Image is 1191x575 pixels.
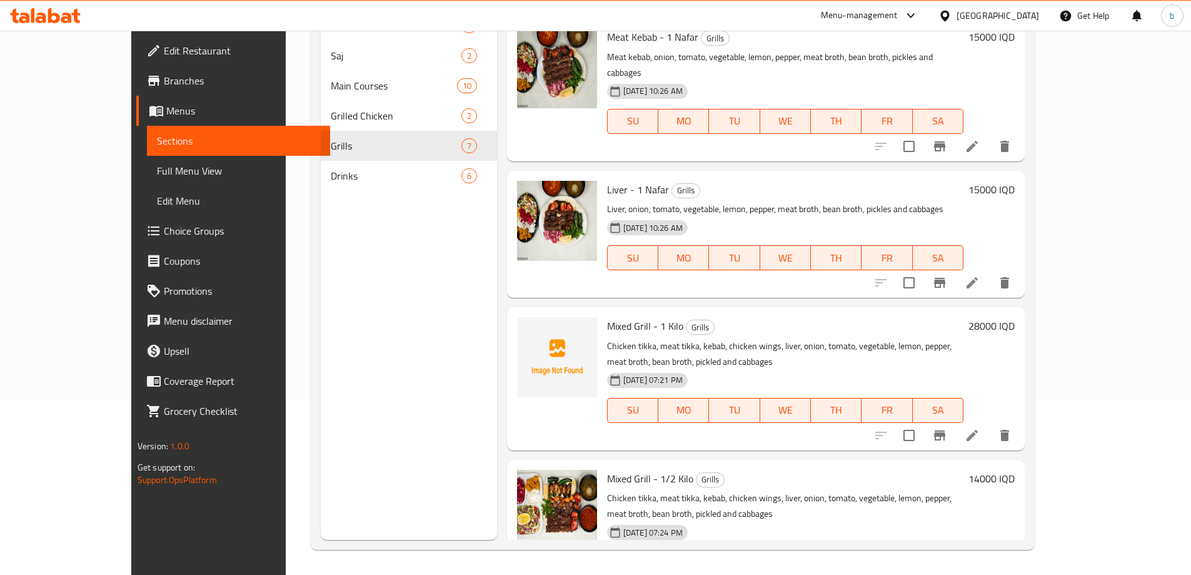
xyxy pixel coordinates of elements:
[164,253,320,268] span: Coupons
[517,181,597,261] img: Liver - 1 Nafar
[896,133,922,160] span: Select to update
[968,470,1015,487] h6: 14000 IQD
[925,131,955,161] button: Branch-specific-item
[913,245,963,270] button: SA
[321,161,496,191] div: Drinks6
[811,398,862,423] button: TH
[918,112,958,130] span: SA
[760,245,811,270] button: WE
[331,108,461,123] span: Grilled Chicken
[613,249,653,267] span: SU
[918,401,958,419] span: SA
[760,398,811,423] button: WE
[663,401,704,419] span: MO
[862,109,912,134] button: FR
[157,163,320,178] span: Full Menu View
[618,85,688,97] span: [DATE] 10:26 AM
[331,138,461,153] div: Grills
[147,156,330,186] a: Full Menu View
[321,6,496,196] nav: Menu sections
[157,193,320,208] span: Edit Menu
[701,31,730,46] div: Grills
[321,71,496,101] div: Main Courses10
[164,283,320,298] span: Promotions
[147,186,330,216] a: Edit Menu
[816,249,857,267] span: TH
[618,374,688,386] span: [DATE] 07:21 PM
[760,109,811,134] button: WE
[607,398,658,423] button: SU
[461,138,477,153] div: items
[138,438,168,454] span: Version:
[816,112,857,130] span: TH
[461,108,477,123] div: items
[607,317,683,335] span: Mixed Grill - 1 Kilo
[765,249,806,267] span: WE
[990,131,1020,161] button: delete
[136,366,330,396] a: Coverage Report
[164,43,320,58] span: Edit Restaurant
[607,491,963,522] p: Chicken tikka, meat tikka, kebab, chicken wings, liver, onion, tomato, vegetable, lemon, pepper, ...
[714,249,755,267] span: TU
[867,112,907,130] span: FR
[136,36,330,66] a: Edit Restaurant
[136,396,330,426] a: Grocery Checklist
[613,112,653,130] span: SU
[136,96,330,126] a: Menus
[968,181,1015,198] h6: 15000 IQD
[867,401,907,419] span: FR
[1170,9,1174,23] span: b
[462,140,476,152] span: 7
[658,245,709,270] button: MO
[862,398,912,423] button: FR
[658,109,709,134] button: MO
[136,216,330,246] a: Choice Groups
[136,66,330,96] a: Branches
[965,428,980,443] a: Edit menu item
[321,41,496,71] div: Saj2
[990,420,1020,450] button: delete
[696,472,724,487] span: Grills
[607,338,963,370] p: Chicken tikka, meat tikka, kebab, chicken wings, liver, onion, tomato, vegetable, lemon, pepper, ...
[896,422,922,449] span: Select to update
[709,109,760,134] button: TU
[331,78,456,93] span: Main Courses
[607,109,658,134] button: SU
[458,80,476,92] span: 10
[968,317,1015,335] h6: 28000 IQD
[170,438,189,454] span: 1.0.0
[164,374,320,389] span: Coverage Report
[867,249,907,267] span: FR
[164,223,320,238] span: Choice Groups
[686,320,714,335] span: Grills
[331,168,461,183] span: Drinks
[138,459,195,476] span: Get support on:
[607,245,658,270] button: SU
[164,343,320,359] span: Upsell
[136,276,330,306] a: Promotions
[607,49,963,81] p: Meat kebab, onion, tomato, vegetable, lemon, pepper, meat broth, bean broth, pickles and cabbages
[701,31,729,46] span: Grills
[157,133,320,148] span: Sections
[517,317,597,397] img: Mixed Grill - 1 Kilo
[147,126,330,156] a: Sections
[331,48,461,63] div: Saj
[607,180,669,199] span: Liver - 1 Nafar
[696,472,725,487] div: Grills
[918,249,958,267] span: SA
[663,112,704,130] span: MO
[709,245,760,270] button: TU
[517,470,597,550] img: Mixed Grill - 1/2 Kilo
[164,73,320,88] span: Branches
[607,28,698,46] span: Meat Kebab - 1 Nafar
[765,401,806,419] span: WE
[957,9,1039,23] div: [GEOGRAPHIC_DATA]
[896,270,922,296] span: Select to update
[714,401,755,419] span: TU
[862,245,912,270] button: FR
[925,268,955,298] button: Branch-specific-item
[321,131,496,161] div: Grills7
[714,112,755,130] span: TU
